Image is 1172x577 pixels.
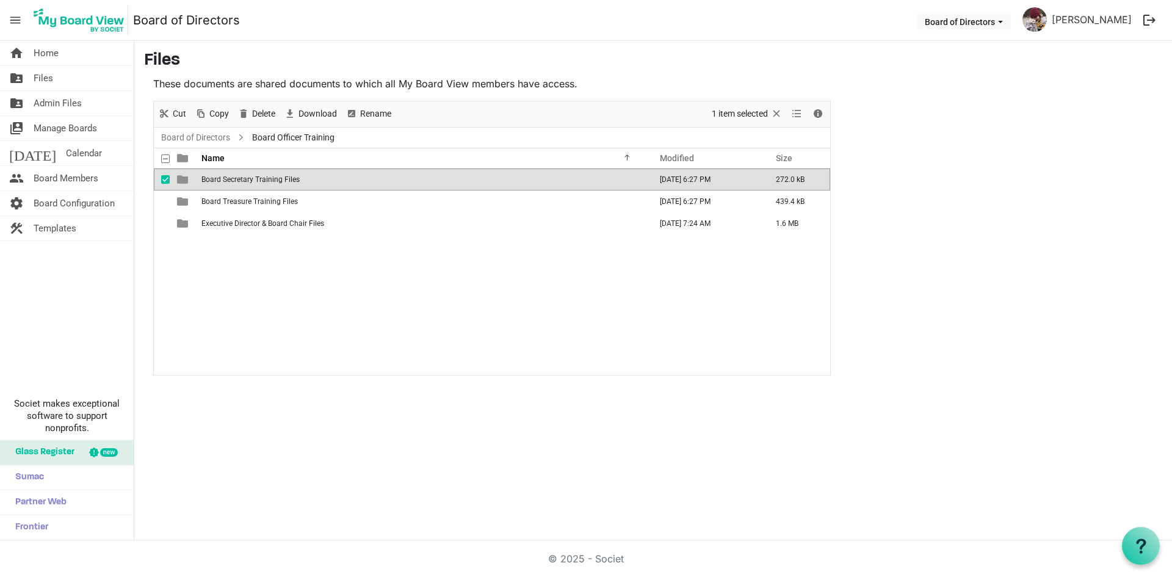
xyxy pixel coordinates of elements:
td: checkbox [154,212,170,234]
h3: Files [144,51,1162,71]
button: Selection [710,106,785,122]
span: people [9,166,24,191]
a: Board of Directors [159,130,233,145]
button: Download [282,106,339,122]
span: Board Members [34,166,98,191]
button: Cut [156,106,189,122]
button: Delete [236,106,278,122]
span: Calendar [66,141,102,165]
td: Executive Director & Board Chair Files is template cell column header Name [198,212,647,234]
span: Societ makes exceptional software to support nonprofits. [5,397,128,434]
span: Files [34,66,53,90]
span: Executive Director & Board Chair Files [201,219,324,228]
td: Board Treasure Training Files is template cell column header Name [198,191,647,212]
td: September 15, 2025 6:27 PM column header Modified [647,191,763,212]
td: 1.6 MB is template cell column header Size [763,212,830,234]
button: View dropdownbutton [789,106,804,122]
span: Name [201,153,225,163]
td: is template cell column header type [170,169,198,191]
td: checkbox [154,169,170,191]
td: is template cell column header type [170,212,198,234]
span: Home [34,41,59,65]
span: folder_shared [9,66,24,90]
span: Admin Files [34,91,82,115]
a: My Board View Logo [30,5,133,35]
span: Size [776,153,792,163]
span: Glass Register [9,440,74,465]
span: menu [4,9,27,32]
button: Details [810,106,827,122]
span: Templates [34,216,76,241]
span: [DATE] [9,141,56,165]
button: Board of Directors dropdownbutton [917,13,1011,30]
span: Board Treasure Training Files [201,197,298,206]
div: View [787,101,808,127]
span: Modified [660,153,694,163]
td: Board Secretary Training Files is template cell column header Name [198,169,647,191]
span: Frontier [9,515,48,540]
span: home [9,41,24,65]
span: Sumac [9,465,44,490]
td: September 17, 2025 7:24 AM column header Modified [647,212,763,234]
span: Partner Web [9,490,67,515]
td: September 15, 2025 6:27 PM column header Modified [647,169,763,191]
button: Copy [193,106,231,122]
span: Board Configuration [34,191,115,216]
img: My Board View Logo [30,5,128,35]
div: Rename [341,101,396,127]
span: Copy [208,106,230,122]
span: folder_shared [9,91,24,115]
span: Cut [172,106,187,122]
a: [PERSON_NAME] [1047,7,1137,32]
div: Download [280,101,341,127]
div: Copy [190,101,233,127]
button: Rename [344,106,394,122]
a: Board of Directors [133,8,240,32]
img: a6ah0srXjuZ-12Q8q2R8a_YFlpLfa_R6DrblpP7LWhseZaehaIZtCsKbqyqjCVmcIyzz-CnSwFS6VEpFR7BkWg_thumb.png [1022,7,1047,32]
span: Rename [359,106,392,122]
div: Cut [154,101,190,127]
span: switch_account [9,116,24,140]
a: © 2025 - Societ [548,553,624,565]
button: logout [1137,7,1162,33]
div: Details [808,101,828,127]
div: new [100,448,118,457]
td: 439.4 kB is template cell column header Size [763,191,830,212]
td: checkbox [154,191,170,212]
p: These documents are shared documents to which all My Board View members have access. [153,76,831,91]
div: Delete [233,101,280,127]
span: 1 item selected [711,106,769,122]
span: Manage Boards [34,116,97,140]
div: Clear selection [707,101,787,127]
span: construction [9,216,24,241]
span: Delete [251,106,277,122]
td: 272.0 kB is template cell column header Size [763,169,830,191]
span: Board Officer Training [250,130,337,145]
td: is template cell column header type [170,191,198,212]
span: Download [297,106,338,122]
span: settings [9,191,24,216]
span: Board Secretary Training Files [201,175,300,184]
